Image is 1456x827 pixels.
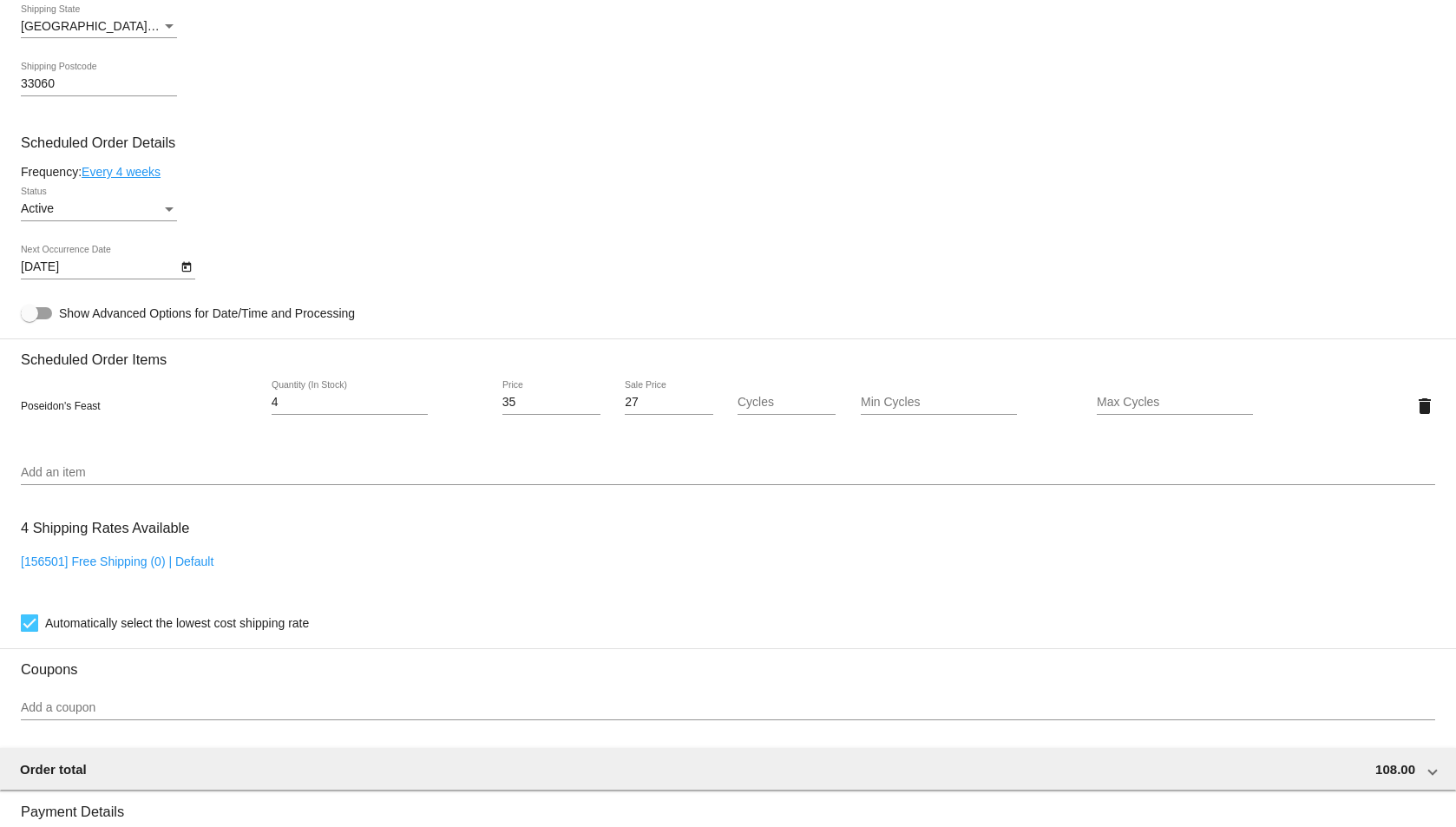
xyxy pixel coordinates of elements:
input: Cycles [738,396,836,410]
span: 108.00 [1375,762,1415,777]
input: Max Cycles [1097,396,1253,410]
input: Add a coupon [21,701,1435,715]
h3: Scheduled Order Details [21,135,1435,151]
div: Frequency: [21,165,1435,179]
input: Shipping Postcode [21,77,177,91]
input: Quantity (In Stock) [272,396,428,410]
span: Order total [20,762,87,777]
mat-icon: delete [1414,396,1435,417]
span: Show Advanced Options for Date/Time and Processing [59,305,355,322]
h3: 4 Shipping Rates Available [21,509,189,547]
h3: Scheduled Order Items [21,338,1435,368]
button: Open calendar [177,257,195,275]
a: Every 4 weeks [82,165,161,179]
h3: Payment Details [21,791,1435,820]
mat-select: Status [21,202,177,216]
mat-select: Shipping State [21,20,177,34]
input: Next Occurrence Date [21,260,177,274]
a: [156501] Free Shipping (0) | Default [21,555,213,568]
input: Price [502,396,600,410]
span: Automatically select the lowest cost shipping rate [45,613,309,633]
span: [GEOGRAPHIC_DATA] | [US_STATE] [21,19,225,33]
input: Min Cycles [861,396,1017,410]
span: Poseidon's Feast [21,400,101,412]
span: Active [21,201,54,215]
input: Add an item [21,466,1435,480]
h3: Coupons [21,648,1435,678]
input: Sale Price [625,396,713,410]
